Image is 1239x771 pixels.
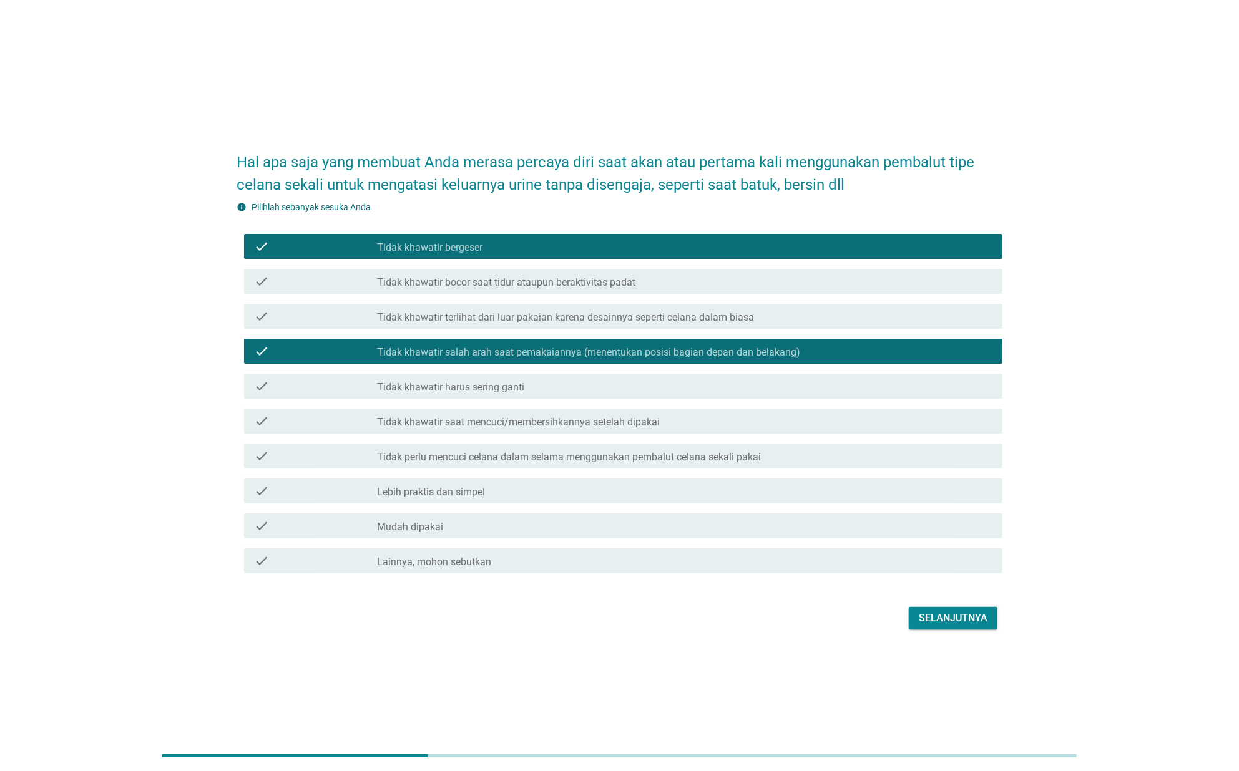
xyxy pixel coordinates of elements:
[377,241,482,254] label: Tidak khawatir bergeser
[909,607,997,629] button: Selanjutnya
[377,381,524,394] label: Tidak khawatir harus sering ganti
[254,483,269,498] i: check
[254,553,269,568] i: check
[254,414,269,429] i: check
[254,344,269,359] i: check
[377,276,635,289] label: Tidak khawatir bocor saat tidur ataupun beraktivitas padat
[377,556,491,568] label: Lainnya, mohon sebutkan
[377,346,800,359] label: Tidak khawatir salah arah saat pemakaiannya (menentukan posisi bagian depan dan belakang)
[254,309,269,324] i: check
[252,202,371,212] label: Pilihlah sebanyak sesuka Anda
[377,416,660,429] label: Tidak khawatir saat mencuci/membersihkannya setelah dipakai
[254,379,269,394] i: check
[377,521,443,533] label: Mudah dipakai
[377,486,485,498] label: Lebih praktis dan simpel
[254,449,269,463] i: check
[919,611,987,626] div: Selanjutnya
[254,518,269,533] i: check
[254,274,269,289] i: check
[377,311,754,324] label: Tidak khawatir terlihat dari luar pakaian karena desainnya seperti celana dalam biasa
[254,239,269,254] i: check
[377,451,761,463] label: Tidak perlu mencuci celana dalam selama menggunakan pembalut celana sekali pakai
[237,138,1002,196] h2: Hal apa saja yang membuat Anda merasa percaya diri saat akan atau pertama kali menggunakan pembal...
[237,202,247,212] i: info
